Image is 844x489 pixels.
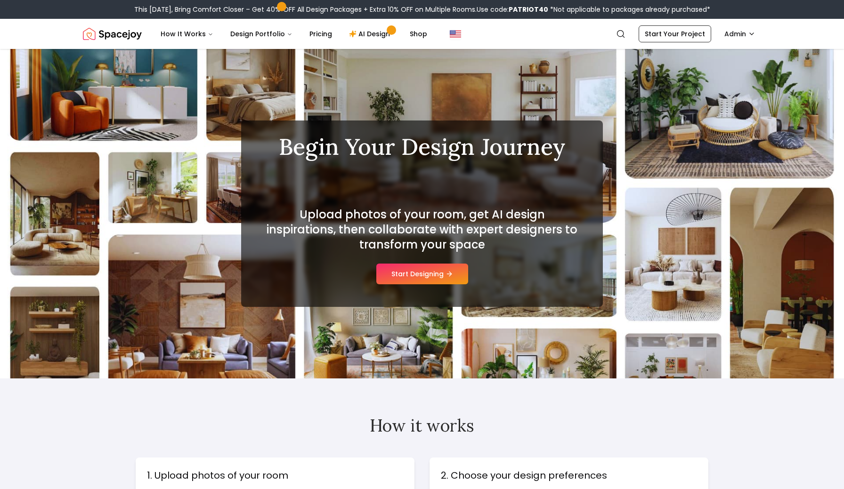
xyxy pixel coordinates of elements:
b: PATRIOT40 [509,5,548,14]
div: This [DATE], Bring Comfort Closer – Get 40% OFF All Design Packages + Extra 10% OFF on Multiple R... [134,5,710,14]
a: Spacejoy [83,24,142,43]
span: *Not applicable to packages already purchased* [548,5,710,14]
button: Design Portfolio [223,24,300,43]
h3: 2. Choose your design preferences [441,469,697,482]
h2: How it works [136,416,708,435]
a: Pricing [302,24,340,43]
h3: 1. Upload photos of your room [147,469,403,482]
h2: Upload photos of your room, get AI design inspirations, then collaborate with expert designers to... [264,207,580,252]
nav: Global [83,19,761,49]
img: United States [450,28,461,40]
a: AI Design [341,24,400,43]
img: Spacejoy Logo [83,24,142,43]
button: How It Works [153,24,221,43]
span: Use code: [477,5,548,14]
a: Start Your Project [639,25,711,42]
nav: Main [153,24,435,43]
button: Start Designing [376,264,468,284]
h1: Begin Your Design Journey [264,136,580,158]
a: Shop [402,24,435,43]
button: Admin [719,25,761,42]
